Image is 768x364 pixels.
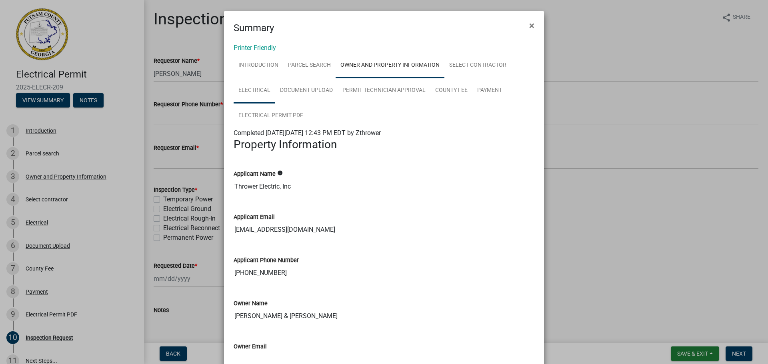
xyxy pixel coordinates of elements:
[234,344,267,350] label: Owner Email
[234,21,274,35] h4: Summary
[234,103,308,129] a: Electrical Permit PDF
[234,53,283,78] a: Introduction
[523,14,541,37] button: Close
[277,170,283,176] i: info
[234,258,299,263] label: Applicant Phone Number
[234,138,534,151] h3: Property Information
[234,78,275,103] a: Electrical
[283,53,336,78] a: Parcel search
[430,78,472,103] a: County Fee
[472,78,507,103] a: Payment
[234,171,276,177] label: Applicant Name
[275,78,338,103] a: Document Upload
[234,301,268,306] label: Owner Name
[444,53,511,78] a: Select contractor
[234,129,381,137] span: Completed [DATE][DATE] 12:43 PM EDT by Zthrower
[234,215,275,220] label: Applicant Email
[338,78,430,103] a: Permit Technician Approval
[336,53,444,78] a: Owner and Property Information
[234,44,276,52] a: Printer Friendly
[529,20,534,31] span: ×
